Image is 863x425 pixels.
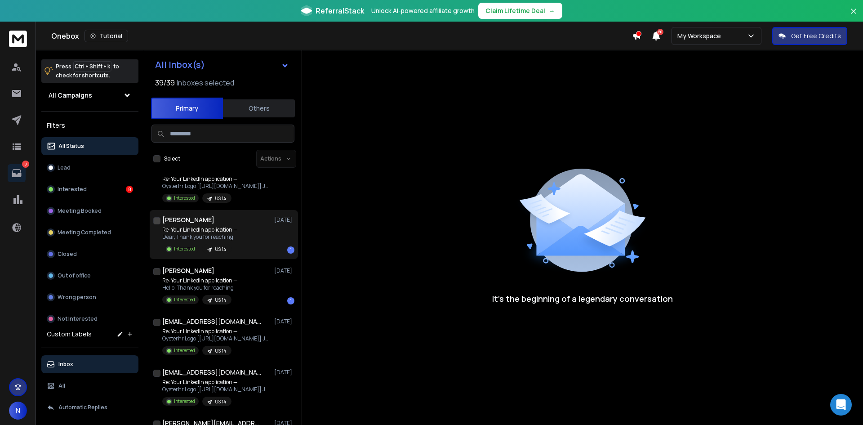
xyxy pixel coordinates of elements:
p: [DATE] [274,216,294,224]
h3: Custom Labels [47,330,92,339]
label: Select [164,155,180,162]
h3: Filters [41,119,138,132]
button: Others [223,98,295,118]
button: Lead [41,159,138,177]
p: Lead [58,164,71,171]
button: Meeting Completed [41,224,138,242]
p: Not Interested [58,315,98,322]
p: Meeting Completed [58,229,111,236]
button: Meeting Booked [41,202,138,220]
button: All [41,377,138,395]
h3: Inboxes selected [177,77,234,88]
p: Re: Your LinkedIn application — [162,328,270,335]
p: Re: Your LinkedIn application — [162,277,237,284]
h1: [PERSON_NAME] [162,266,214,275]
button: Tutorial [85,30,128,42]
p: Re: Your LinkedIn application — [162,379,270,386]
p: Meeting Booked [58,207,102,215]
button: Get Free Credits [772,27,847,45]
button: Inbox [41,355,138,373]
div: Onebox [51,30,632,42]
span: 39 / 39 [155,77,175,88]
p: Oysterhr Logo [[URL][DOMAIN_NAME]] JOIN OUR PROFESSIONAL TEAM Dear, Thank [162,183,270,190]
p: US 14 [215,348,226,354]
p: Get Free Credits [791,31,841,40]
p: Interested [174,195,195,201]
button: Closed [41,245,138,263]
p: US 14 [215,195,226,202]
button: Automatic Replies [41,398,138,416]
button: All Inbox(s) [148,56,296,74]
span: → [549,6,555,15]
h1: All Inbox(s) [155,60,205,69]
p: All [58,382,65,389]
p: Re: Your LinkedIn application — [162,226,237,233]
h1: All Campaigns [49,91,92,100]
p: Oysterhr Logo [[URL][DOMAIN_NAME]] JOIN OUR PROFESSIONAL TEAM Dear, Thank [162,386,270,393]
button: Interested8 [41,180,138,198]
button: N [9,402,27,420]
p: Dear, Thank you for reaching [162,233,237,241]
p: Unlock AI-powered affiliate growth [371,6,475,15]
p: Interested [58,186,87,193]
p: My Workspace [677,31,725,40]
p: Automatic Replies [58,404,107,411]
p: 8 [22,161,29,168]
p: Wrong person [58,294,96,301]
button: All Campaigns [41,86,138,104]
p: US 14 [215,297,226,304]
p: US 14 [215,246,226,253]
p: Re: Your LinkedIn application — [162,175,270,183]
p: Hello, Thank you for reaching [162,284,237,291]
p: Interested [174,398,195,405]
p: [DATE] [274,318,294,325]
p: US 14 [215,398,226,405]
span: Ctrl + Shift + k [73,61,111,72]
button: Primary [151,98,223,119]
p: Inbox [58,361,73,368]
p: Interested [174,347,195,354]
p: All Status [58,143,84,150]
p: Oysterhr Logo [[URL][DOMAIN_NAME]] JOIN OUR PROFESSIONAL TEAM Dear, Thank [162,335,270,342]
div: 1 [287,246,294,254]
button: Wrong person [41,288,138,306]
p: [DATE] [274,369,294,376]
div: 1 [287,297,294,304]
p: It’s the beginning of a legendary conversation [492,292,673,305]
p: Interested [174,296,195,303]
p: Interested [174,246,195,252]
button: All Status [41,137,138,155]
div: Open Intercom Messenger [830,394,852,416]
button: Close banner [848,5,859,27]
div: 8 [126,186,133,193]
span: 50 [657,29,663,35]
span: ReferralStack [316,5,364,16]
p: Out of office [58,272,91,279]
p: Closed [58,251,77,258]
button: Claim Lifetime Deal→ [478,3,562,19]
a: 8 [8,164,26,182]
h1: [EMAIL_ADDRESS][DOMAIN_NAME] [162,368,261,377]
h1: [PERSON_NAME] [162,215,214,224]
h1: [EMAIL_ADDRESS][DOMAIN_NAME] [162,317,261,326]
p: [DATE] [274,267,294,274]
p: Press to check for shortcuts. [56,62,119,80]
button: Out of office [41,267,138,285]
button: Not Interested [41,310,138,328]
